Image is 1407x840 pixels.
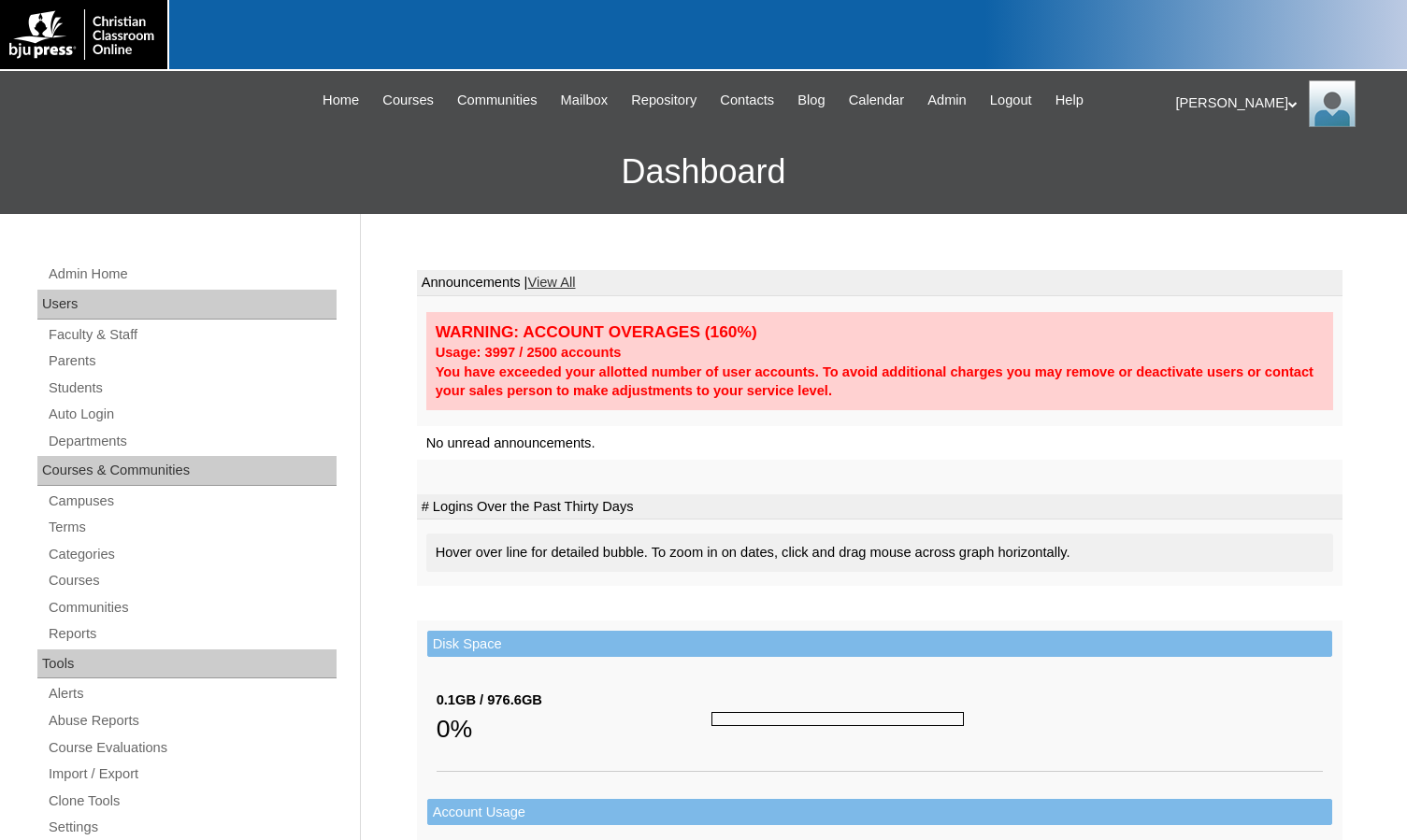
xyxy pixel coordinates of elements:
span: Help [1055,90,1084,111]
td: # Logins Over the Past Thirty Days [417,494,1342,520]
a: Students [47,377,337,400]
span: Blog [797,90,825,111]
div: Tools [37,649,337,679]
div: 0% [437,710,711,747]
div: Courses & Communities [37,456,337,486]
td: Announcements | [417,270,1342,296]
a: Communities [47,596,337,619]
div: You have exceeded your allotted number of user accounts. To avoid additional charges you may remo... [436,363,1324,401]
a: Clone Tools [47,790,337,813]
a: Reports [47,622,337,646]
a: Settings [47,816,337,839]
a: Home [313,90,368,111]
div: Users [37,290,337,320]
a: Help [1046,90,1093,111]
div: WARNING: ACCOUNT OVERAGES (160%) [436,321,1324,343]
a: Parents [47,349,337,373]
a: Categories [47,543,337,566]
a: Mailbox [552,90,618,111]
td: Account Usage [427,799,1332,826]
a: Faculty & Staff [47,323,337,347]
td: No unread announcements. [417,426,1342,461]
a: Calendar [840,90,913,111]
span: Repository [631,90,696,111]
a: Communities [448,90,547,111]
a: Auto Login [47,403,337,426]
a: Repository [622,90,706,111]
a: Contacts [711,90,783,111]
span: Communities [457,90,538,111]
div: Hover over line for detailed bubble. To zoom in on dates, click and drag mouse across graph horiz... [426,534,1333,572]
a: Blog [788,90,834,111]
a: Admin [918,90,976,111]
span: Admin [927,90,967,111]
a: Import / Export [47,762,337,786]
img: Melanie Sevilla [1309,80,1356,127]
h3: Dashboard [9,130,1398,214]
a: Courses [47,569,337,592]
a: Terms [47,516,337,539]
td: Disk Space [427,631,1332,658]
a: Course Evaluations [47,736,337,760]
a: Alerts [47,682,337,705]
span: Calendar [849,90,904,111]
strong: Usage: 3997 / 2500 accounts [436,345,622,360]
a: Abuse Reports [47,709,337,733]
a: Campuses [47,490,337,513]
div: [PERSON_NAME] [1176,80,1389,127]
span: Contacts [720,90,774,111]
a: Logout [981,90,1041,111]
a: Courses [373,90,443,111]
a: Admin Home [47,263,337,286]
a: Departments [47,430,337,453]
span: Courses [382,90,434,111]
img: logo-white.png [9,9,158,60]
div: 0.1GB / 976.6GB [437,691,711,710]
a: View All [527,275,575,290]
span: Home [323,90,359,111]
span: Logout [990,90,1032,111]
span: Mailbox [561,90,609,111]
